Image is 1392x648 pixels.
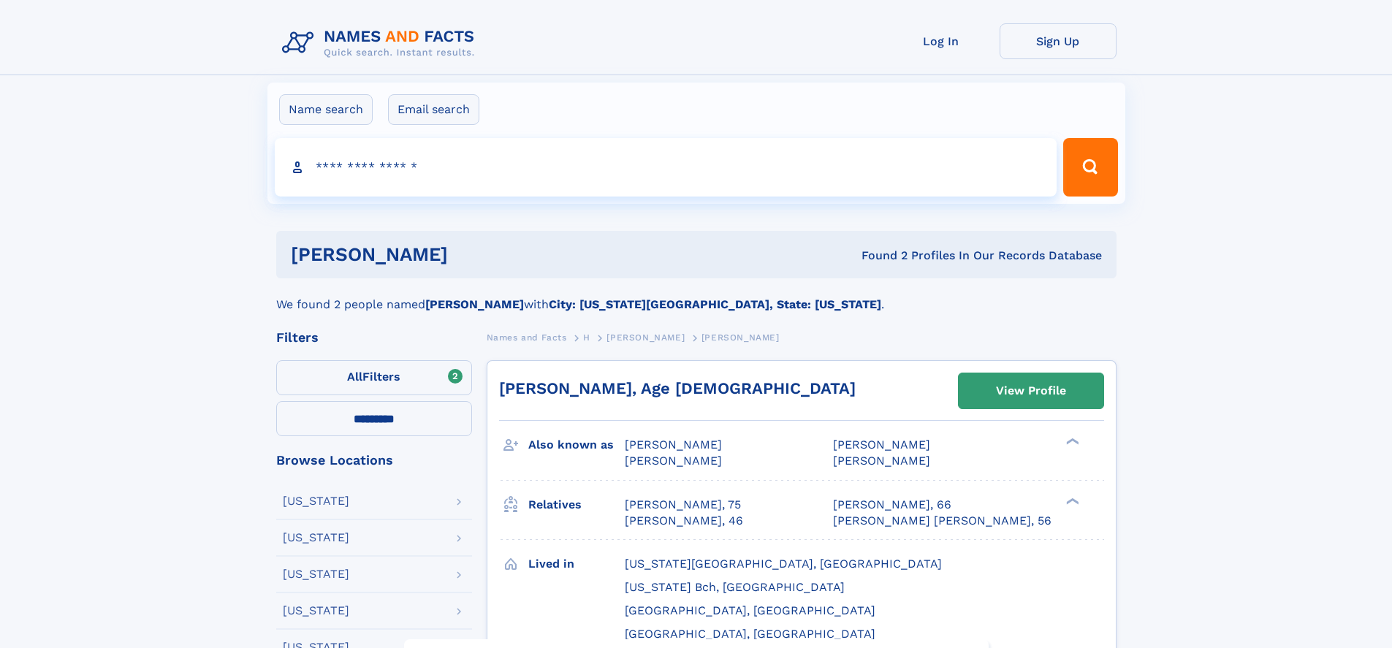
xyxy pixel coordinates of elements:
[275,138,1057,197] input: search input
[625,627,875,641] span: [GEOGRAPHIC_DATA], [GEOGRAPHIC_DATA]
[833,454,930,468] span: [PERSON_NAME]
[655,248,1102,264] div: Found 2 Profiles In Our Records Database
[959,373,1103,408] a: View Profile
[347,370,362,384] span: All
[833,438,930,451] span: [PERSON_NAME]
[1063,138,1117,197] button: Search Button
[625,580,845,594] span: [US_STATE] Bch, [GEOGRAPHIC_DATA]
[996,374,1066,408] div: View Profile
[833,513,1051,529] a: [PERSON_NAME] [PERSON_NAME], 56
[625,438,722,451] span: [PERSON_NAME]
[283,532,349,544] div: [US_STATE]
[549,297,881,311] b: City: [US_STATE][GEOGRAPHIC_DATA], State: [US_STATE]
[625,557,942,571] span: [US_STATE][GEOGRAPHIC_DATA], [GEOGRAPHIC_DATA]
[528,552,625,576] h3: Lived in
[499,379,856,397] a: [PERSON_NAME], Age [DEMOGRAPHIC_DATA]
[1000,23,1117,59] a: Sign Up
[276,278,1117,313] div: We found 2 people named with .
[528,432,625,457] h3: Also known as
[425,297,524,311] b: [PERSON_NAME]
[283,568,349,580] div: [US_STATE]
[606,332,685,343] span: [PERSON_NAME]
[487,328,567,346] a: Names and Facts
[276,360,472,395] label: Filters
[388,94,479,125] label: Email search
[528,492,625,517] h3: Relatives
[1062,496,1080,506] div: ❯
[276,23,487,63] img: Logo Names and Facts
[291,245,655,264] h1: [PERSON_NAME]
[276,331,472,344] div: Filters
[583,328,590,346] a: H
[883,23,1000,59] a: Log In
[1062,437,1080,446] div: ❯
[279,94,373,125] label: Name search
[583,332,590,343] span: H
[276,454,472,467] div: Browse Locations
[625,603,875,617] span: [GEOGRAPHIC_DATA], [GEOGRAPHIC_DATA]
[833,497,951,513] a: [PERSON_NAME], 66
[625,454,722,468] span: [PERSON_NAME]
[606,328,685,346] a: [PERSON_NAME]
[283,495,349,507] div: [US_STATE]
[625,513,743,529] a: [PERSON_NAME], 46
[283,605,349,617] div: [US_STATE]
[701,332,780,343] span: [PERSON_NAME]
[625,497,741,513] a: [PERSON_NAME], 75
